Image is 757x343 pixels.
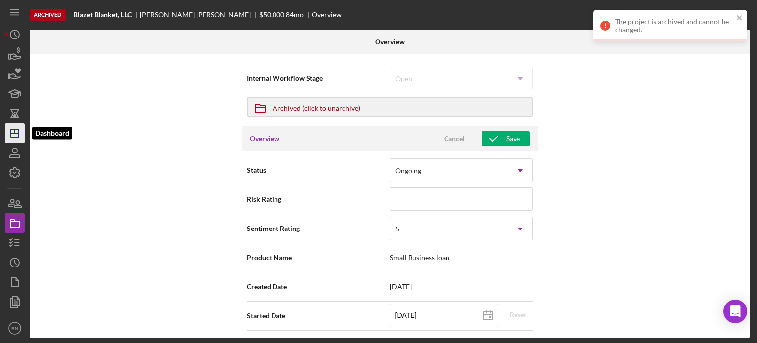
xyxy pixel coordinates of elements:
span: Risk Rating [247,194,390,204]
span: [DATE] [390,283,533,291]
button: Reset [503,307,533,322]
button: Archived (click to unarchive) [247,97,533,117]
span: Internal Workflow Stage [247,74,390,83]
button: Save [482,131,530,146]
span: Product Name [247,253,390,263]
div: Reset [510,307,526,322]
div: [PERSON_NAME] [PERSON_NAME] [140,11,259,19]
div: Cancel [444,131,465,146]
button: RN [5,318,25,338]
div: $50,000 [259,11,284,19]
div: Overview [312,11,342,19]
div: Archived (click to unarchive) [273,98,360,116]
span: Started Date [247,311,390,321]
button: Cancel [430,131,479,146]
div: 84 mo [286,11,304,19]
span: Sentiment Rating [247,224,390,233]
div: Archived [30,9,66,21]
div: Ongoing [395,167,421,175]
span: Status [247,165,390,175]
h3: Overview [250,134,279,144]
span: Small Business loan [390,254,533,262]
div: Open Intercom Messenger [723,300,747,323]
span: Created Date [247,282,390,292]
b: Overview [375,38,405,46]
div: 5 [395,225,399,233]
text: RN [11,326,18,331]
b: Blazet Blanket, LLC [73,11,132,19]
button: close [736,14,743,23]
div: The project is archived and cannot be changed. [615,18,733,34]
div: Save [506,131,520,146]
